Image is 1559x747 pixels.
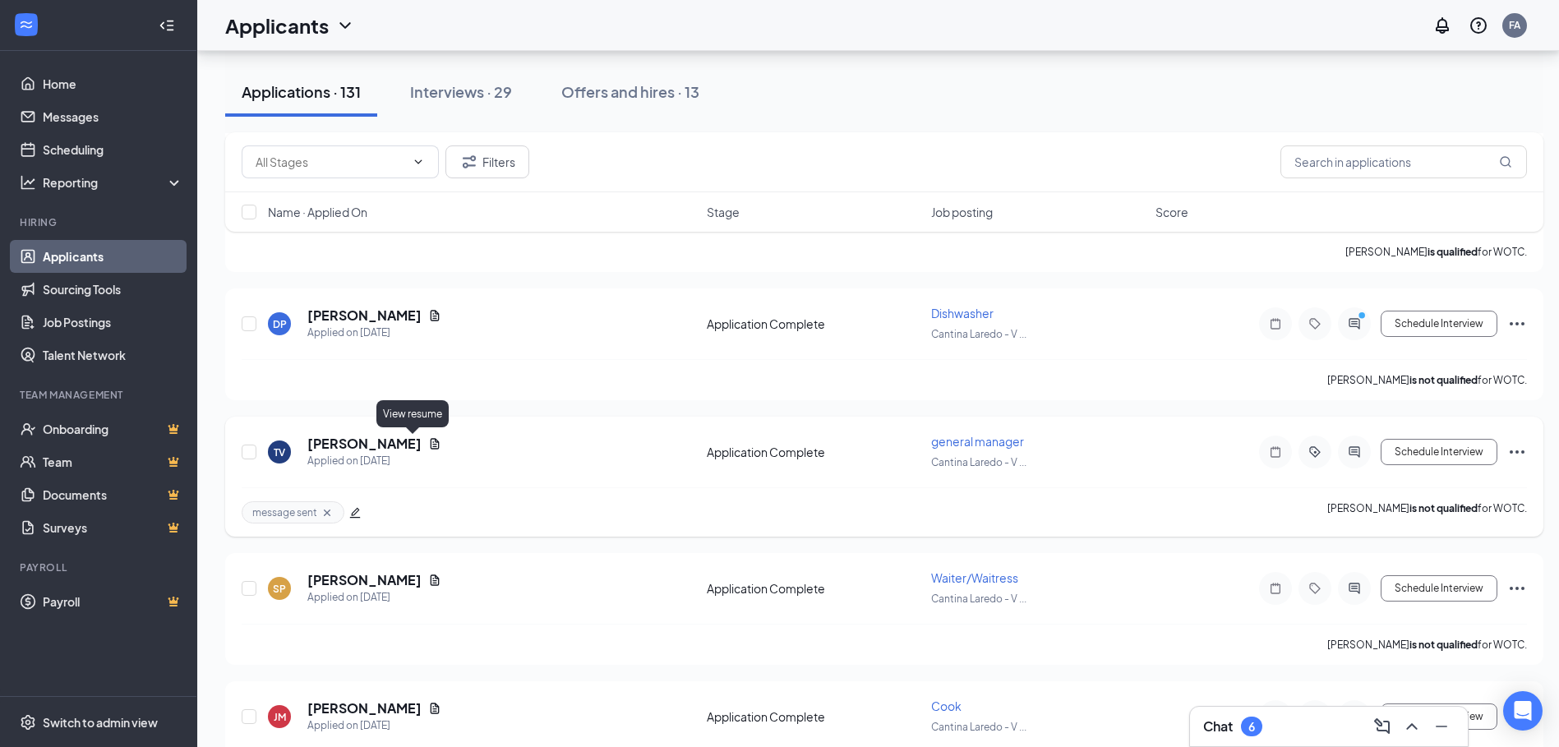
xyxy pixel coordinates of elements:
[20,388,180,402] div: Team Management
[707,708,921,725] div: Application Complete
[242,81,361,102] div: Applications · 131
[1381,311,1497,337] button: Schedule Interview
[1203,717,1233,735] h3: Chat
[43,445,183,478] a: TeamCrown
[707,204,740,220] span: Stage
[273,582,286,596] div: SP
[1381,575,1497,602] button: Schedule Interview
[1266,445,1285,459] svg: Note
[307,307,422,325] h5: [PERSON_NAME]
[428,309,441,322] svg: Document
[273,317,287,331] div: DP
[1428,246,1478,258] b: is qualified
[43,174,184,191] div: Reporting
[1266,317,1285,330] svg: Note
[1345,245,1527,259] p: [PERSON_NAME] for WOTC.
[225,12,329,39] h1: Applicants
[1409,374,1478,386] b: is not qualified
[1248,720,1255,734] div: 6
[1507,442,1527,462] svg: Ellipses
[428,702,441,715] svg: Document
[1305,582,1325,595] svg: Tag
[1503,691,1543,731] div: Open Intercom Messenger
[931,434,1024,449] span: general manager
[1509,18,1520,32] div: FA
[1354,311,1374,324] svg: PrimaryDot
[20,714,36,731] svg: Settings
[1266,582,1285,595] svg: Note
[20,215,180,229] div: Hiring
[1432,16,1452,35] svg: Notifications
[561,81,699,102] div: Offers and hires · 13
[707,444,921,460] div: Application Complete
[931,204,993,220] span: Job posting
[307,571,422,589] h5: [PERSON_NAME]
[1469,16,1488,35] svg: QuestionInfo
[1381,439,1497,465] button: Schedule Interview
[321,506,334,519] svg: Cross
[1372,717,1392,736] svg: ComposeMessage
[43,240,183,273] a: Applicants
[43,273,183,306] a: Sourcing Tools
[931,570,1018,585] span: Waiter/Waitress
[20,560,180,574] div: Payroll
[43,133,183,166] a: Scheduling
[1369,713,1395,740] button: ComposeMessage
[307,435,422,453] h5: [PERSON_NAME]
[1428,713,1455,740] button: Minimize
[43,511,183,544] a: SurveysCrown
[307,717,441,734] div: Applied on [DATE]
[1507,579,1527,598] svg: Ellipses
[43,413,183,445] a: OnboardingCrown
[335,16,355,35] svg: ChevronDown
[428,574,441,587] svg: Document
[43,585,183,618] a: PayrollCrown
[20,174,36,191] svg: Analysis
[43,714,158,731] div: Switch to admin view
[707,580,921,597] div: Application Complete
[252,505,317,519] span: message sent
[1327,638,1527,652] p: [PERSON_NAME] for WOTC.
[1327,373,1527,387] p: [PERSON_NAME] for WOTC.
[307,589,441,606] div: Applied on [DATE]
[1402,717,1422,736] svg: ChevronUp
[376,400,449,427] div: View resume
[1399,713,1425,740] button: ChevronUp
[268,204,367,220] span: Name · Applied On
[349,507,361,519] span: edit
[43,67,183,100] a: Home
[159,17,175,34] svg: Collapse
[18,16,35,33] svg: WorkstreamLogo
[1327,501,1527,523] p: [PERSON_NAME] for WOTC.
[1409,639,1478,651] b: is not qualified
[931,328,1026,340] span: Cantina Laredo - V ...
[1155,204,1188,220] span: Score
[43,478,183,511] a: DocumentsCrown
[1381,703,1497,730] button: Schedule Interview
[931,699,962,713] span: Cook
[1280,145,1527,178] input: Search in applications
[307,699,422,717] h5: [PERSON_NAME]
[1305,317,1325,330] svg: Tag
[274,710,286,724] div: JM
[931,721,1026,733] span: Cantina Laredo - V ...
[1345,445,1364,459] svg: ActiveChat
[931,456,1026,468] span: Cantina Laredo - V ...
[445,145,529,178] button: Filter Filters
[1345,582,1364,595] svg: ActiveChat
[1305,445,1325,459] svg: ActiveTag
[412,155,425,168] svg: ChevronDown
[307,453,441,469] div: Applied on [DATE]
[1409,502,1478,514] b: is not qualified
[1507,314,1527,334] svg: Ellipses
[43,339,183,371] a: Talent Network
[931,306,994,320] span: Dishwasher
[931,593,1026,605] span: Cantina Laredo - V ...
[707,316,921,332] div: Application Complete
[43,100,183,133] a: Messages
[459,152,479,172] svg: Filter
[256,153,405,171] input: All Stages
[410,81,512,102] div: Interviews · 29
[274,445,285,459] div: TV
[307,325,441,341] div: Applied on [DATE]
